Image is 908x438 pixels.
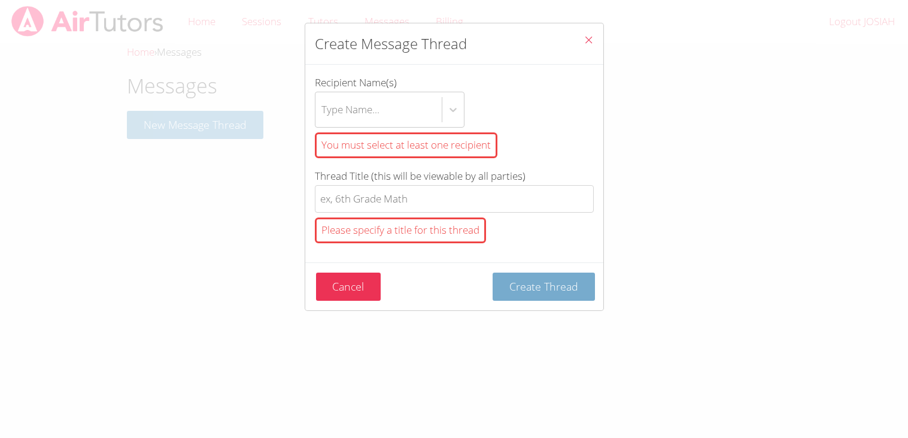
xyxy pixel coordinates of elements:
[574,23,603,60] button: Close
[315,169,526,183] span: Thread Title (this will be viewable by all parties)
[315,132,497,158] div: You must select at least one recipient
[315,75,397,89] span: Recipient Name(s)
[315,33,467,55] h2: Create Message Thread
[316,273,381,301] button: Cancel
[315,185,594,213] input: Thread Title (this will be viewable by all parties)Please specify a title for this thread
[321,96,323,123] input: Recipient Name(s)Type Name...You must select at least one recipient
[315,218,486,243] div: Please specify a title for this thread
[321,101,379,118] div: Type Name...
[493,273,595,301] button: Create Thread
[509,279,578,294] span: Create Thread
